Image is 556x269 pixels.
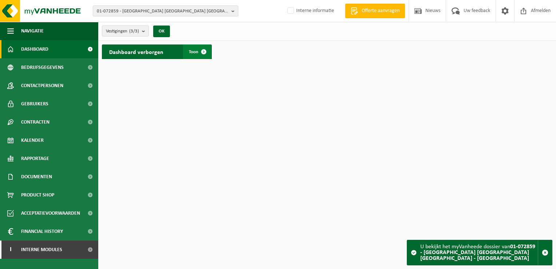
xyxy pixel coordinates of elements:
span: I [7,241,14,259]
span: Dashboard [21,40,48,58]
a: Offerte aanvragen [345,4,405,18]
span: Offerte aanvragen [360,7,401,15]
label: Interne informatie [286,5,334,16]
span: Gebruikers [21,95,48,113]
span: Financial History [21,222,63,241]
span: Product Shop [21,186,54,204]
span: 01-072859 - [GEOGRAPHIC_DATA] [GEOGRAPHIC_DATA] [GEOGRAPHIC_DATA] - [GEOGRAPHIC_DATA] [97,6,229,17]
button: Vestigingen(3/3) [102,26,149,36]
span: Acceptatievoorwaarden [21,204,80,222]
span: Navigatie [21,22,44,40]
span: Kalender [21,131,44,149]
span: Vestigingen [106,26,139,37]
span: Documenten [21,168,52,186]
span: Toon [189,50,198,54]
span: Contracten [21,113,49,131]
count: (3/3) [129,29,139,34]
strong: 01-072859 - [GEOGRAPHIC_DATA] [GEOGRAPHIC_DATA] [GEOGRAPHIC_DATA] - [GEOGRAPHIC_DATA] [420,244,535,261]
span: Bedrijfsgegevens [21,58,64,77]
span: Contactpersonen [21,77,63,95]
div: U bekijkt het myVanheede dossier van [420,240,538,265]
h2: Dashboard verborgen [102,44,171,59]
button: OK [153,26,170,37]
a: Toon [183,44,211,59]
span: Rapportage [21,149,49,168]
button: 01-072859 - [GEOGRAPHIC_DATA] [GEOGRAPHIC_DATA] [GEOGRAPHIC_DATA] - [GEOGRAPHIC_DATA] [93,5,238,16]
span: Interne modules [21,241,62,259]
